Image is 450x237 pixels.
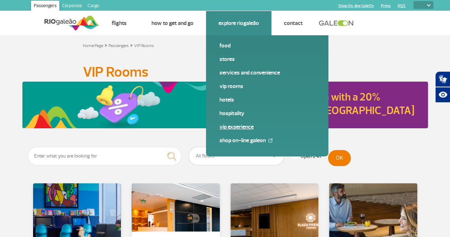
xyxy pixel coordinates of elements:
a: Shop On-line GaleOn [219,136,315,144]
a: Explore RIOgaleão [218,20,259,27]
img: External Link Icon [268,138,272,143]
a: Flights [112,20,127,27]
a: Passengers [108,43,129,48]
img: Book your VIP room with a 20% discount through GaleON [22,82,233,128]
a: VIP Experience [219,123,315,131]
a: VIP Rooms [219,82,315,90]
input: Enter what you are looking for [28,147,182,165]
a: How to get and go [152,20,194,27]
a: Press [381,4,390,8]
a: Contact [284,20,303,27]
a: > [130,41,133,49]
a: Hospitality [219,109,315,117]
a: RQS [397,4,405,8]
h1: VIP Rooms [83,66,367,78]
a: Hotels [219,96,315,104]
a: Passengers [31,1,59,12]
button: OK [328,150,351,166]
div: Plugin de acessibilidade da Hand Talk. [435,71,450,103]
label: Open 24h [292,153,321,160]
a: > [105,41,107,49]
a: Services and Convenience [219,69,315,77]
a: Home Page [83,43,103,48]
a: Stores [219,55,315,63]
a: Food [219,42,315,50]
button: Abrir recursos assistivos. [435,87,450,103]
a: VIP Rooms [134,43,154,48]
a: Shop On-line GaleOn [338,4,374,8]
a: Corporate [59,1,85,12]
a: Cargo [85,1,102,12]
button: Abrir tradutor de língua de sinais. [435,71,450,87]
